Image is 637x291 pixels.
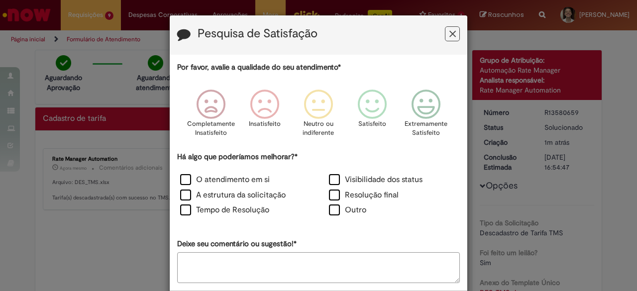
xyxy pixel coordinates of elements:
div: Insatisfeito [239,82,290,150]
label: Tempo de Resolução [180,204,269,216]
div: Neutro ou indiferente [293,82,344,150]
div: Completamente Insatisfeito [185,82,236,150]
label: A estrutura da solicitação [180,190,286,201]
p: Insatisfeito [249,119,281,129]
p: Neutro ou indiferente [301,119,336,138]
div: Extremamente Satisfeito [401,82,451,150]
label: Visibilidade dos status [329,174,423,186]
p: Extremamente Satisfeito [405,119,447,138]
p: Completamente Insatisfeito [187,119,235,138]
label: Pesquisa de Satisfação [198,27,318,40]
label: Resolução final [329,190,399,201]
label: O atendimento em si [180,174,270,186]
label: Deixe seu comentário ou sugestão!* [177,239,297,249]
label: Por favor, avalie a qualidade do seu atendimento* [177,62,341,73]
p: Satisfeito [358,119,386,129]
div: Satisfeito [347,82,398,150]
div: Há algo que poderíamos melhorar?* [177,152,460,219]
label: Outro [329,204,366,216]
